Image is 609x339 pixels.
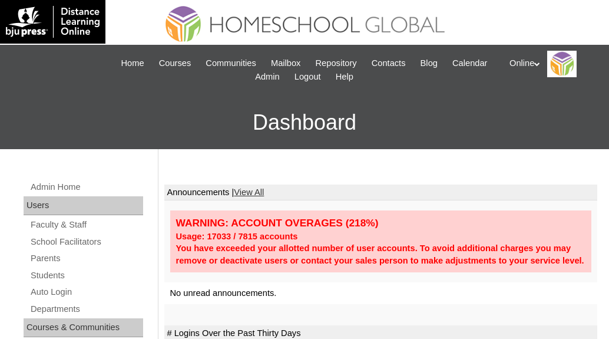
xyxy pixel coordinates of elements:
[330,70,359,84] a: Help
[336,70,353,84] span: Help
[265,57,307,70] a: Mailbox
[24,196,143,215] div: Users
[452,57,487,70] span: Calendar
[29,180,143,195] a: Admin Home
[115,57,150,70] a: Home
[29,302,143,317] a: Departments
[6,96,603,149] h3: Dashboard
[176,216,586,230] div: WARNING: ACCOUNT OVERAGES (218%)
[547,51,577,77] img: Online Academy
[200,57,262,70] a: Communities
[289,70,327,84] a: Logout
[176,242,586,266] div: You have exceeded your allotted number of user accounts. To avoid additional charges you may remo...
[249,70,286,84] a: Admin
[6,6,100,38] img: logo-white.png
[310,57,363,70] a: Repository
[29,251,143,266] a: Parents
[271,57,301,70] span: Mailbox
[415,57,443,70] a: Blog
[29,285,143,299] a: Auto Login
[121,57,144,70] span: Home
[176,232,298,241] strong: Usage: 17033 / 7815 accounts
[446,57,493,70] a: Calendar
[153,57,197,70] a: Courses
[29,235,143,249] a: School Facilitators
[24,318,143,337] div: Courses & Communities
[421,57,438,70] span: Blog
[29,268,143,283] a: Students
[234,187,264,197] a: View All
[164,282,598,304] td: No unread announcements.
[206,57,256,70] span: Communities
[509,51,597,77] div: Online
[255,70,280,84] span: Admin
[294,70,321,84] span: Logout
[29,218,143,232] a: Faculty & Staff
[372,57,406,70] span: Contacts
[164,185,598,201] td: Announcements |
[366,57,412,70] a: Contacts
[316,57,357,70] span: Repository
[159,57,191,70] span: Courses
